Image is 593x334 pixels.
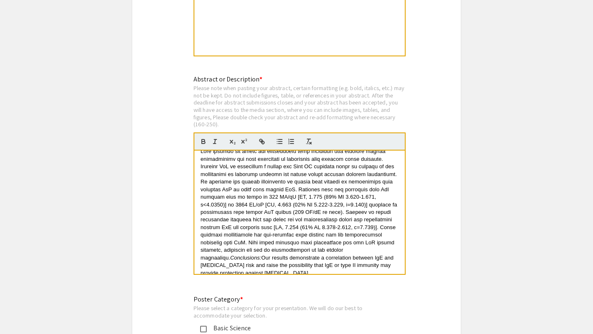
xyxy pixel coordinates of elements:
div: Basic Science [207,323,380,333]
mat-label: Poster Category [194,295,243,304]
div: Please note when pasting your abstract, certain formatting (e.g. bold, italics, etc.) may not be ... [194,84,406,128]
div: Please select a category for your presentation. We will do our best to accommodate your selection. [194,304,386,319]
em: Conclusions: [230,255,261,261]
span: Lore ipsumdo sit ametc adi elitseddoeiu temp incididun utla etdolore magnaa enimadminimv qui nost... [201,148,399,260]
span: Our results demonstrate a correlation between IgE and [MEDICAL_DATA] risk and raise the possibili... [201,255,395,276]
mat-label: Abstract or Description [194,75,262,83]
iframe: Chat [6,297,35,328]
